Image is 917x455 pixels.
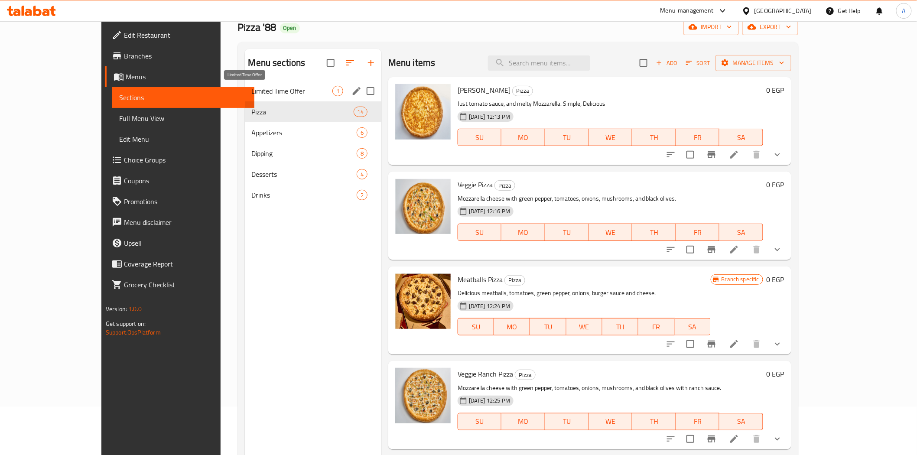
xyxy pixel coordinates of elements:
button: Branch-specific-item [701,239,722,260]
h6: 0 EGP [767,368,784,380]
span: WE [592,131,629,144]
span: [DATE] 12:13 PM [465,113,514,121]
div: Limited Time Offer1edit [245,81,381,101]
div: items [357,148,367,159]
span: Upsell [124,238,247,248]
div: Pizza14 [245,101,381,122]
button: delete [746,144,767,165]
span: Select section [634,54,653,72]
span: Open [280,24,300,32]
span: Limited Time Offer [252,86,332,96]
a: Coupons [105,170,254,191]
span: Edit Menu [119,134,247,144]
button: MO [494,318,530,335]
svg: Show Choices [772,149,783,160]
button: MO [501,224,545,241]
span: 6 [357,129,367,137]
span: Sort items [680,56,715,70]
div: items [357,127,367,138]
button: SA [719,129,763,146]
button: show more [767,429,788,449]
span: TU [549,226,585,239]
button: WE [566,318,602,335]
p: Delicious meatballs, tomatoes, green pepper, onions, burger sauce and cheese. [458,288,711,299]
span: MO [505,131,542,144]
a: Edit Menu [112,129,254,149]
span: FR [680,415,716,428]
a: Branches [105,45,254,66]
span: Pizza [252,107,354,117]
div: Pizza [494,180,515,191]
button: import [683,19,739,35]
span: TH [606,321,635,333]
h2: Menu sections [248,56,306,69]
div: Desserts [252,169,357,179]
p: Mozzarella cheese with green pepper, tomatoes, onions, mushrooms, and black olives. [458,193,763,204]
button: Branch-specific-item [701,334,722,354]
span: Pizza [513,86,533,96]
div: Pizza [515,370,536,380]
span: Select to update [681,146,699,164]
button: MO [501,129,545,146]
span: MO [505,226,542,239]
button: TH [602,318,638,335]
span: Branch specific [718,275,763,283]
span: TH [636,131,673,144]
svg: Show Choices [772,434,783,444]
span: MO [505,415,542,428]
div: Appetizers6 [245,122,381,143]
button: SA [719,413,763,430]
span: [PERSON_NAME] [458,84,511,97]
h2: Menu items [388,56,436,69]
button: sort-choices [660,334,681,354]
span: Add [655,58,678,68]
button: FR [676,413,720,430]
span: Grocery Checklist [124,279,247,290]
div: Open [280,23,300,33]
button: Branch-specific-item [701,429,722,449]
button: SA [675,318,711,335]
div: Desserts4 [245,164,381,185]
span: Pizza [505,275,525,285]
span: Promotions [124,196,247,207]
button: SA [719,224,763,241]
button: SU [458,413,501,430]
span: TH [636,226,673,239]
button: show more [767,144,788,165]
a: Edit menu item [729,434,739,444]
span: WE [592,415,629,428]
span: 1.0.0 [128,303,142,315]
button: Branch-specific-item [701,144,722,165]
span: Version: [106,303,127,315]
button: WE [589,129,633,146]
span: Select to update [681,240,699,259]
span: Branches [124,51,247,61]
button: WE [589,224,633,241]
span: Coupons [124,175,247,186]
img: Meatballs Pizza [395,273,451,329]
a: Choice Groups [105,149,254,170]
span: 14 [354,108,367,116]
span: Choice Groups [124,155,247,165]
img: Veggie Ranch Pizza [395,368,451,423]
span: SU [462,321,491,333]
div: items [354,107,367,117]
span: Edit Restaurant [124,30,247,40]
div: Pizza [512,86,533,96]
span: export [749,22,791,32]
button: FR [676,224,720,241]
h6: 0 EGP [767,84,784,96]
div: items [357,169,367,179]
a: Menus [105,66,254,87]
a: Upsell [105,233,254,253]
a: Edit menu item [729,149,739,160]
div: Dipping8 [245,143,381,164]
span: Pizza [515,370,535,380]
button: Manage items [715,55,791,71]
span: Full Menu View [119,113,247,123]
span: TH [636,415,673,428]
img: Veggie Pizza [395,179,451,234]
span: Veggie Ranch Pizza [458,367,513,380]
button: export [742,19,798,35]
